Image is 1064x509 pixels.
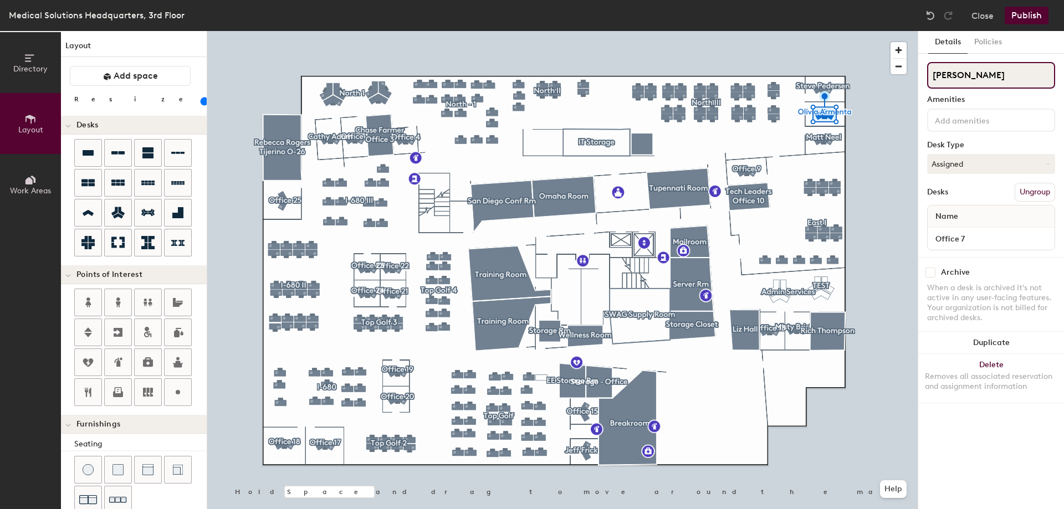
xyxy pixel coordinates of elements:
[134,456,162,484] button: Couch (middle)
[925,372,1057,392] div: Removes all associated reservation and assignment information
[941,268,970,277] div: Archive
[114,70,158,81] span: Add space
[925,10,936,21] img: Undo
[930,207,964,227] span: Name
[76,420,120,429] span: Furnishings
[164,456,192,484] button: Couch (corner)
[927,283,1055,323] div: When a desk is archived it's not active in any user-facing features. Your organization is not bil...
[142,464,154,475] img: Couch (middle)
[76,121,98,130] span: Desks
[79,491,97,508] img: Couch (x2)
[172,464,183,475] img: Couch (corner)
[74,438,207,450] div: Seating
[1015,183,1055,202] button: Ungroup
[930,231,1052,246] input: Unnamed desk
[927,154,1055,174] button: Assigned
[10,186,51,196] span: Work Areas
[18,125,43,135] span: Layout
[927,95,1055,104] div: Amenities
[968,31,1009,54] button: Policies
[9,8,185,22] div: Medical Solutions Headquarters, 3rd Floor
[928,31,968,54] button: Details
[76,270,142,279] span: Points of Interest
[109,491,127,508] img: Couch (x3)
[971,7,994,24] button: Close
[918,332,1064,354] button: Duplicate
[1005,7,1048,24] button: Publish
[13,64,48,74] span: Directory
[70,66,191,86] button: Add space
[933,113,1032,126] input: Add amenities
[112,464,124,475] img: Cushion
[943,10,954,21] img: Redo
[927,141,1055,150] div: Desk Type
[74,456,102,484] button: Stool
[880,480,907,498] button: Help
[927,188,948,197] div: Desks
[74,95,197,104] div: Resize
[104,456,132,484] button: Cushion
[61,40,207,57] h1: Layout
[83,464,94,475] img: Stool
[918,354,1064,403] button: DeleteRemoves all associated reservation and assignment information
